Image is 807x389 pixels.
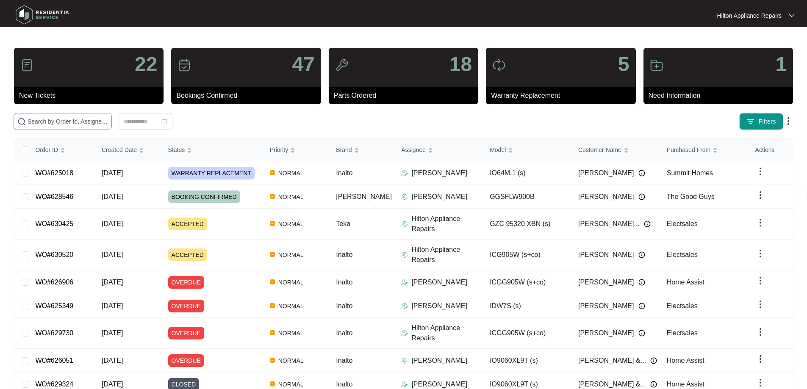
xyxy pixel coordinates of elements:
[401,251,408,258] img: Assigner Icon
[578,168,634,178] span: [PERSON_NAME]
[483,139,571,161] th: Model
[28,139,95,161] th: Order ID
[411,277,467,287] p: [PERSON_NAME]
[275,328,307,338] span: NORMAL
[275,301,307,311] span: NORMAL
[401,381,408,388] img: Assigner Icon
[35,279,73,286] a: WO#626906
[336,193,392,200] span: [PERSON_NAME]
[667,193,715,200] span: The Good Guys
[667,357,704,364] span: Home Assist
[336,381,352,388] span: Inalto
[660,139,749,161] th: Purchased From
[491,91,635,101] p: Warranty Replacement
[20,58,34,72] img: icon
[578,301,634,311] span: [PERSON_NAME]
[17,117,26,126] img: search-icon
[102,329,123,337] span: [DATE]
[578,328,634,338] span: [PERSON_NAME]
[13,2,72,28] img: residentia service logo
[176,91,321,101] p: Bookings Confirmed
[638,279,645,286] img: Info icon
[35,169,73,177] a: WO#625018
[35,329,73,337] a: WO#629730
[449,54,472,74] p: 18
[336,279,352,286] span: Inalto
[638,303,645,309] img: Info icon
[746,117,755,126] img: filter icon
[28,117,108,126] input: Search by Order Id, Assignee Name, Customer Name, Brand and Model
[649,91,793,101] p: Need Information
[401,193,408,200] img: Assigner Icon
[102,279,123,286] span: [DATE]
[336,145,352,154] span: Brand
[667,251,698,258] span: Electsales
[102,169,123,177] span: [DATE]
[755,218,765,228] img: dropdown arrow
[168,300,204,312] span: OVERDUE
[667,302,698,309] span: Electsales
[168,248,207,261] span: ACCEPTED
[275,192,307,202] span: NORMAL
[650,58,663,72] img: icon
[95,139,161,161] th: Created Date
[483,349,571,372] td: IO9060XL9T (s)
[483,318,571,349] td: ICGG905W (s+co)
[177,58,191,72] img: icon
[667,381,704,388] span: Home Assist
[638,330,645,337] img: Info icon
[618,54,630,74] p: 5
[168,145,185,154] span: Status
[717,11,782,20] p: Hilton Appliance Repairs
[270,194,275,199] img: Vercel Logo
[578,145,621,154] span: Customer Name
[739,113,783,130] button: filter iconFilters
[270,330,275,335] img: Vercel Logo
[168,354,204,367] span: OVERDUE
[401,330,408,337] img: Assigner Icon
[755,190,765,200] img: dropdown arrow
[35,357,73,364] a: WO#626051
[775,54,787,74] p: 1
[168,276,204,289] span: OVERDUE
[490,145,506,154] span: Model
[401,357,408,364] img: Assigner Icon
[578,192,634,202] span: [PERSON_NAME]
[270,279,275,284] img: Vercel Logo
[35,302,73,309] a: WO#625349
[270,221,275,226] img: Vercel Logo
[329,139,394,161] th: Brand
[270,381,275,386] img: Vercel Logo
[638,193,645,200] img: Info icon
[394,139,483,161] th: Assignee
[411,168,467,178] p: [PERSON_NAME]
[755,378,765,388] img: dropdown arrow
[102,357,123,364] span: [DATE]
[161,139,263,161] th: Status
[571,139,660,161] th: Customer Name
[401,170,408,177] img: Assigner Icon
[749,139,793,161] th: Actions
[336,220,350,227] span: Teka
[35,145,58,154] span: Order ID
[578,356,646,366] span: [PERSON_NAME] &...
[102,302,123,309] span: [DATE]
[755,327,765,337] img: dropdown arrow
[336,251,352,258] span: Inalto
[758,117,776,126] span: Filters
[578,250,634,260] span: [PERSON_NAME]
[168,327,204,339] span: OVERDUE
[483,185,571,209] td: GGSFLW900B
[667,279,704,286] span: Home Assist
[483,161,571,185] td: IO64M.1 (s)
[135,54,157,74] p: 22
[650,357,657,364] img: Info icon
[263,139,330,161] th: Priority
[275,168,307,178] span: NORMAL
[411,245,483,265] p: Hilton Appliance Repairs
[275,356,307,366] span: NORMAL
[411,192,467,202] p: [PERSON_NAME]
[483,294,571,318] td: IDW7S (s)
[35,193,73,200] a: WO#628546
[168,167,255,179] span: WARRANTY REPLACEMENT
